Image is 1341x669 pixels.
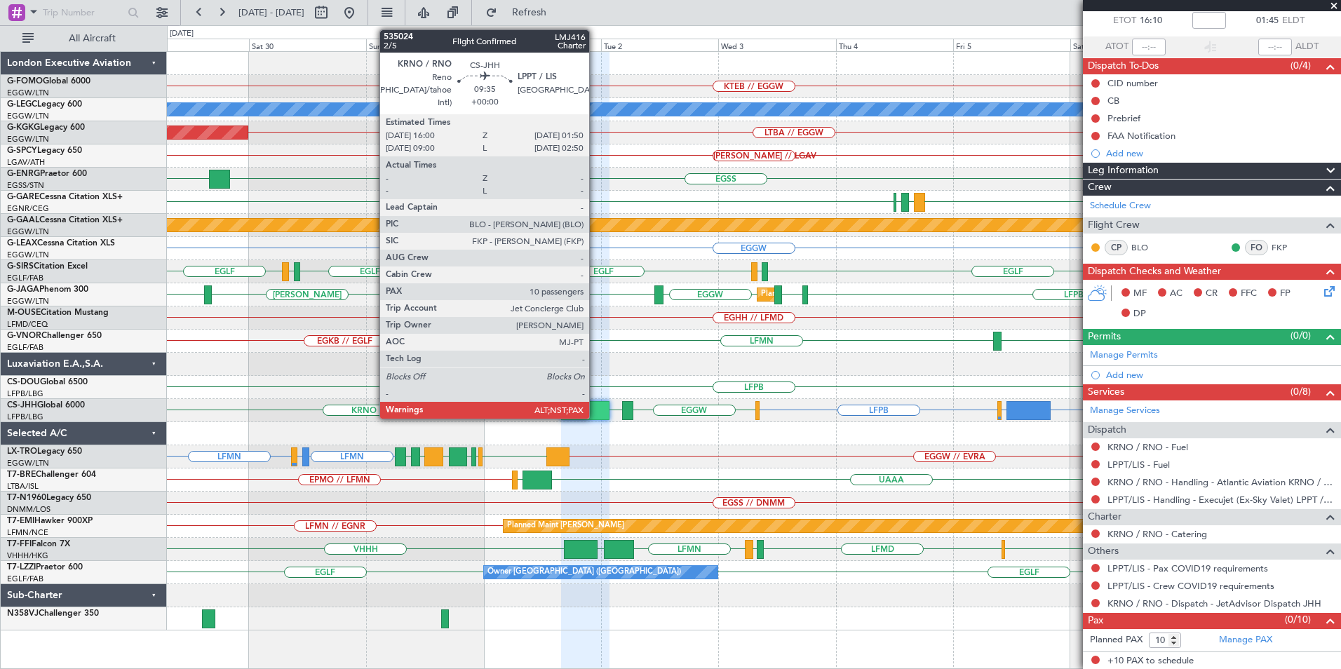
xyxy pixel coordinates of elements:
div: Add new [1106,369,1334,381]
div: CP [1105,240,1128,255]
div: FAA Notification [1107,130,1175,142]
a: G-FOMOGlobal 6000 [7,77,90,86]
span: Crew [1088,180,1112,196]
span: N358VJ [7,609,39,618]
a: G-VNORChallenger 650 [7,332,102,340]
span: Dispatch [1088,422,1126,438]
span: G-SIRS [7,262,34,271]
span: CR [1206,287,1218,301]
div: Thu 4 [836,39,953,51]
span: CS-DOU [7,378,40,386]
a: N358VJChallenger 350 [7,609,99,618]
span: ALDT [1295,40,1319,54]
a: FKP [1272,241,1303,254]
span: MF [1133,287,1147,301]
span: G-JAGA [7,285,39,294]
span: Dispatch Checks and Weather [1088,264,1221,280]
a: EGGW/LTN [7,88,49,98]
a: G-ENRGPraetor 600 [7,170,87,178]
span: G-SPCY [7,147,37,155]
div: CID number [1107,77,1158,89]
div: Add new [1106,147,1334,159]
span: DP [1133,307,1146,321]
a: T7-N1960Legacy 650 [7,494,91,502]
a: KRNO / RNO - Dispatch - JetAdvisor Dispatch JHH [1107,597,1321,609]
a: LTBA/ISL [7,481,39,492]
span: ETOT [1113,14,1136,28]
span: G-KGKG [7,123,40,132]
div: Mon 1 [484,39,601,51]
span: Permits [1088,329,1121,345]
a: G-SIRSCitation Excel [7,262,88,271]
a: CS-DOUGlobal 6500 [7,378,88,386]
span: (0/8) [1291,384,1311,399]
a: G-JAGAPhenom 300 [7,285,88,294]
a: EGGW/LTN [7,250,49,260]
a: T7-LZZIPraetor 600 [7,563,83,572]
span: G-LEAX [7,239,37,248]
a: LFPB/LBG [7,388,43,399]
a: BLO [1131,241,1163,254]
span: Pax [1088,613,1103,629]
input: Trip Number [43,2,123,23]
a: EGLF/FAB [7,574,43,584]
a: M-OUSECitation Mustang [7,309,109,317]
a: LPPT/LIS - Fuel [1107,459,1170,471]
span: Refresh [500,8,559,18]
span: T7-EMI [7,517,34,525]
span: LX-TRO [7,447,37,456]
label: Planned PAX [1090,633,1143,647]
span: G-GARE [7,193,39,201]
a: CS-JHHGlobal 6000 [7,401,85,410]
a: VHHH/HKG [7,550,48,561]
span: T7-FFI [7,540,32,548]
a: LX-TROLegacy 650 [7,447,82,456]
a: G-LEAXCessna Citation XLS [7,239,115,248]
input: --:-- [1132,39,1166,55]
a: Manage Services [1090,404,1160,418]
a: EGSS/STN [7,180,44,191]
span: (0/4) [1291,58,1311,73]
span: 01:45 [1256,14,1279,28]
span: [DATE] - [DATE] [238,6,304,19]
span: G-VNOR [7,332,41,340]
a: Manage Permits [1090,349,1158,363]
div: Owner [GEOGRAPHIC_DATA] ([GEOGRAPHIC_DATA]) [487,562,681,583]
a: Manage PAX [1219,633,1272,647]
div: Sat 6 [1070,39,1187,51]
a: KRNO / RNO - Fuel [1107,441,1188,453]
span: Charter [1088,509,1121,525]
a: G-KGKGLegacy 600 [7,123,85,132]
a: T7-EMIHawker 900XP [7,517,93,525]
a: LPPT/LIS - Handling - Execujet (Ex-Sky Valet) LPPT / LIS [1107,494,1334,506]
a: T7-FFIFalcon 7X [7,540,70,548]
a: G-GARECessna Citation XLS+ [7,193,123,201]
button: Refresh [479,1,563,24]
span: +10 PAX to schedule [1107,654,1194,668]
a: LFMD/CEQ [7,319,48,330]
span: Leg Information [1088,163,1159,179]
span: G-FOMO [7,77,43,86]
div: Prebrief [1107,112,1140,124]
span: T7-LZZI [7,563,36,572]
div: FO [1245,240,1268,255]
span: CS-JHH [7,401,37,410]
a: EGGW/LTN [7,111,49,121]
a: LFMN/NCE [7,527,48,538]
div: Planned Maint [GEOGRAPHIC_DATA] ([GEOGRAPHIC_DATA]) [761,284,982,305]
span: FFC [1241,287,1257,301]
span: (0/0) [1291,328,1311,343]
span: (0/10) [1285,612,1311,627]
a: EGGW/LTN [7,458,49,468]
span: M-OUSE [7,309,41,317]
span: ATOT [1105,40,1128,54]
a: EGGW/LTN [7,296,49,306]
a: G-SPCYLegacy 650 [7,147,82,155]
a: G-LEGCLegacy 600 [7,100,82,109]
a: G-GAALCessna Citation XLS+ [7,216,123,224]
span: Flight Crew [1088,217,1140,234]
a: EGLF/FAB [7,273,43,283]
span: All Aircraft [36,34,148,43]
div: Fri 29 [132,39,249,51]
div: [DATE] [486,28,510,40]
